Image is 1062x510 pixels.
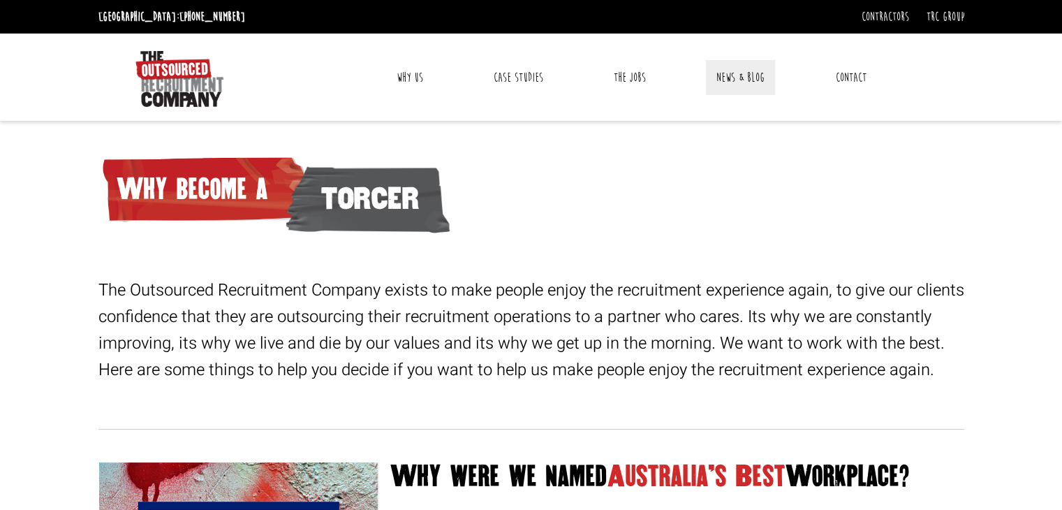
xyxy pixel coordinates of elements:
[386,60,434,95] a: Why Us
[179,9,245,24] a: [PHONE_NUMBER]
[825,60,876,95] a: Contact
[95,6,249,28] li: [GEOGRAPHIC_DATA]:
[98,150,311,228] span: Why become a
[135,51,223,107] img: The Outsourced Recruitment Company
[607,460,786,492] span: Australia’s Best
[927,9,964,24] a: TRC Group
[98,277,964,384] p: The Outsourced Recruitment Company exists to make people enjoy the recruitment experience again, ...
[286,160,450,238] span: TORCER
[862,9,909,24] a: Contractors
[603,60,656,95] a: The Jobs
[390,460,964,493] span: Why were we named Workplace?
[483,60,554,95] a: Case Studies
[706,60,775,95] a: News & Blog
